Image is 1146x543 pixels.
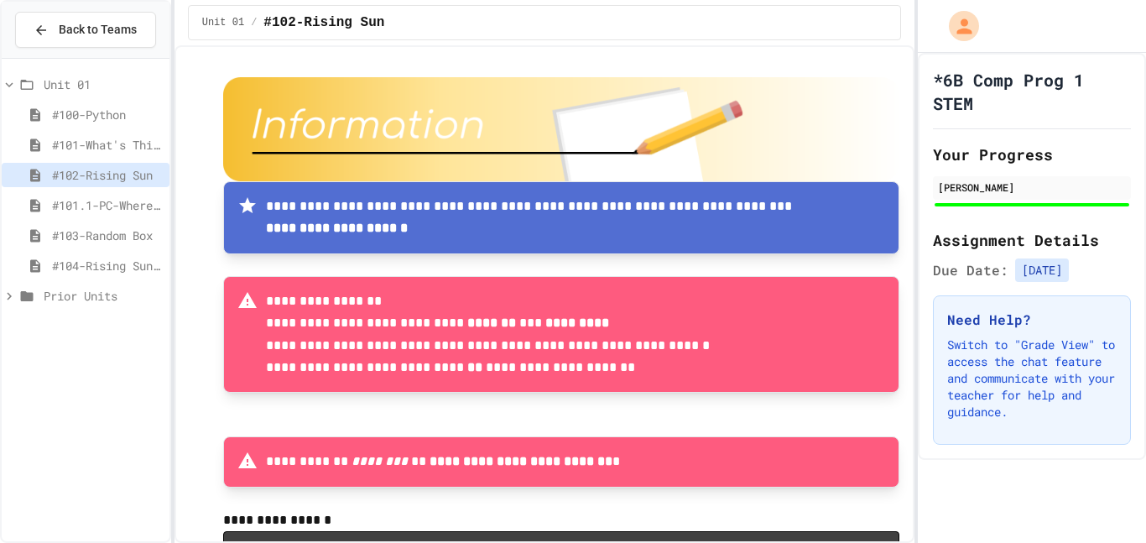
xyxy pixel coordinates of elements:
span: Due Date: [933,260,1008,280]
span: #104-Rising Sun Plus [52,257,163,274]
h1: *6B Comp Prog 1 STEM [933,68,1131,115]
h3: Need Help? [947,310,1117,330]
span: #101-What's This ?? [52,136,163,154]
span: #102-Rising Sun [263,13,384,33]
span: #101.1-PC-Where am I? [52,196,163,214]
span: #100-Python [52,106,163,123]
span: Unit 01 [44,76,163,93]
span: / [251,16,257,29]
span: Unit 01 [202,16,244,29]
span: Prior Units [44,287,163,305]
div: My Account [931,7,983,45]
span: [DATE] [1015,258,1069,282]
h2: Your Progress [933,143,1131,166]
span: #103-Random Box [52,227,163,244]
div: [PERSON_NAME] [938,180,1126,195]
p: Switch to "Grade View" to access the chat feature and communicate with your teacher for help and ... [947,337,1117,420]
button: Back to Teams [15,12,156,48]
span: Back to Teams [59,21,137,39]
h2: Assignment Details [933,228,1131,252]
span: #102-Rising Sun [52,166,163,184]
